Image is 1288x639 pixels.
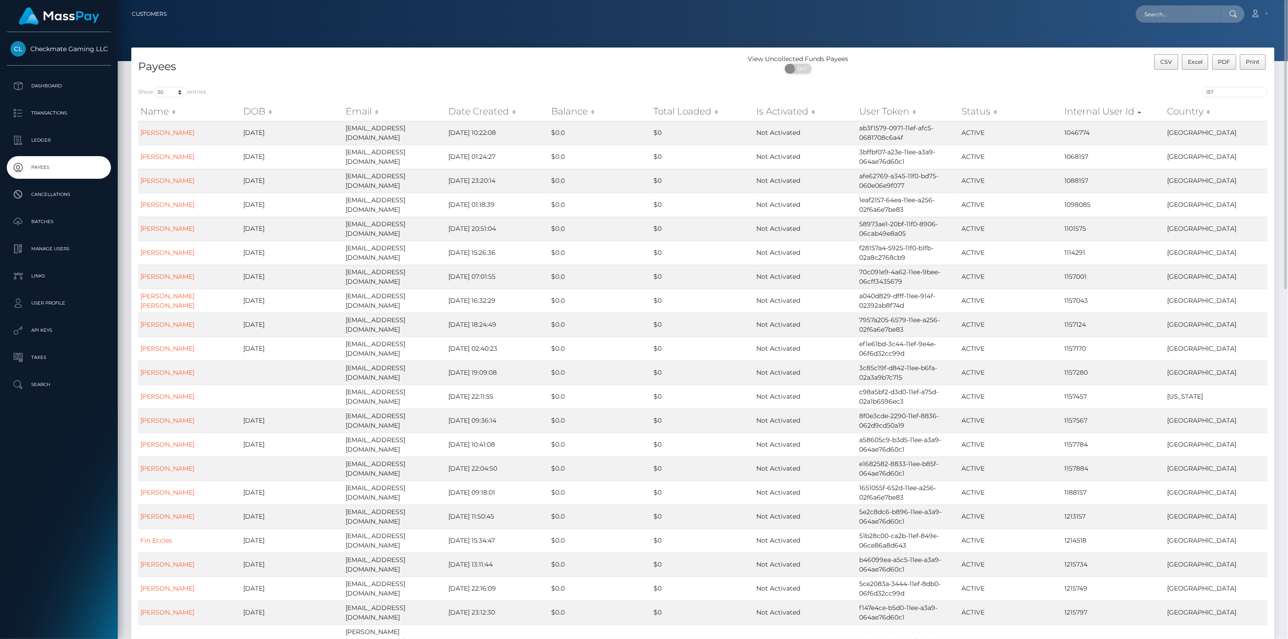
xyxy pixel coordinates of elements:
[652,289,755,313] td: $0
[446,313,549,337] td: [DATE] 18:24:49
[343,145,446,169] td: [EMAIL_ADDRESS][DOMAIN_NAME]
[140,584,194,592] a: [PERSON_NAME]
[7,156,111,179] a: Payees
[652,577,755,601] td: $0
[754,193,857,217] td: Not Activated
[1165,577,1268,601] td: [GEOGRAPHIC_DATA]
[138,87,206,97] label: Show entries
[241,102,344,120] th: DOB: activate to sort column ascending
[857,553,960,577] td: b46099ea-a5c5-11ee-a3a9-064ae76d60c1
[549,481,652,505] td: $0.0
[446,409,549,433] td: [DATE] 09:36:14
[857,289,960,313] td: a040d829-dfff-11ee-914f-02392ab8f74d
[241,481,344,505] td: [DATE]
[857,361,960,385] td: 3c85c19f-d842-11ee-b6fa-02a3a9b7c715
[1165,102,1268,120] th: Country: activate to sort column ascending
[1062,505,1165,529] td: 1213157
[754,241,857,265] td: Not Activated
[343,265,446,289] td: [EMAIL_ADDRESS][DOMAIN_NAME]
[754,121,857,145] td: Not Activated
[652,121,755,145] td: $0
[754,577,857,601] td: Not Activated
[960,313,1062,337] td: ACTIVE
[1165,193,1268,217] td: [GEOGRAPHIC_DATA]
[1188,58,1202,65] span: Excel
[446,217,549,241] td: [DATE] 20:51:04
[652,481,755,505] td: $0
[7,292,111,315] a: User Profile
[1202,87,1268,97] input: Search transactions
[1062,102,1165,120] th: Internal User Id: activate to sort column descending
[754,601,857,625] td: Not Activated
[241,577,344,601] td: [DATE]
[1165,145,1268,169] td: [GEOGRAPHIC_DATA]
[652,601,755,625] td: $0
[10,41,26,57] img: Checkmate Gaming LLC
[1165,409,1268,433] td: [GEOGRAPHIC_DATA]
[652,313,755,337] td: $0
[343,193,446,217] td: [EMAIL_ADDRESS][DOMAIN_NAME]
[1062,337,1165,361] td: 1157170
[10,324,107,337] p: API Keys
[652,409,755,433] td: $0
[1165,457,1268,481] td: [GEOGRAPHIC_DATA]
[549,337,652,361] td: $0.0
[241,409,344,433] td: [DATE]
[1160,58,1172,65] span: CSV
[10,242,107,256] p: Manage Users
[343,433,446,457] td: [EMAIL_ADDRESS][DOMAIN_NAME]
[446,145,549,169] td: [DATE] 01:24:27
[140,153,194,161] a: [PERSON_NAME]
[1165,361,1268,385] td: [GEOGRAPHIC_DATA]
[549,577,652,601] td: $0.0
[241,289,344,313] td: [DATE]
[857,505,960,529] td: 5e2c8dc6-b896-11ee-a3a9-064ae76d60c1
[140,224,194,233] a: [PERSON_NAME]
[1165,433,1268,457] td: [GEOGRAPHIC_DATA]
[446,601,549,625] td: [DATE] 23:12:30
[10,215,107,229] p: Batches
[343,121,446,145] td: [EMAIL_ADDRESS][DOMAIN_NAME]
[140,440,194,448] a: [PERSON_NAME]
[1062,169,1165,193] td: 1088157
[857,102,960,120] th: User Token: activate to sort column ascending
[1165,385,1268,409] td: [US_STATE]
[1062,577,1165,601] td: 1215749
[10,161,107,174] p: Payees
[1165,553,1268,577] td: [GEOGRAPHIC_DATA]
[754,337,857,361] td: Not Activated
[549,313,652,337] td: $0.0
[652,337,755,361] td: $0
[857,337,960,361] td: ef1e61bd-3c44-11ef-9e4e-06f6d32cc99d
[7,183,111,206] a: Cancellations
[1062,241,1165,265] td: 1114291
[857,457,960,481] td: e1682582-8833-11ee-b85f-064ae76d60c1
[343,409,446,433] td: [EMAIL_ADDRESS][DOMAIN_NAME]
[1062,145,1165,169] td: 1068157
[343,241,446,265] td: [EMAIL_ADDRESS][DOMAIN_NAME]
[549,169,652,193] td: $0.0
[446,193,549,217] td: [DATE] 01:18:39
[1240,54,1266,70] button: Print
[138,102,241,120] th: Name: activate to sort column ascending
[140,560,194,568] a: [PERSON_NAME]
[960,529,1062,553] td: ACTIVE
[754,505,857,529] td: Not Activated
[10,351,107,364] p: Taxes
[754,385,857,409] td: Not Activated
[343,361,446,385] td: [EMAIL_ADDRESS][DOMAIN_NAME]
[446,457,549,481] td: [DATE] 22:04:50
[857,385,960,409] td: c98a5bf2-d3d0-11ef-a75d-02a1b6596ec3
[960,385,1062,409] td: ACTIVE
[446,289,549,313] td: [DATE] 16:32:29
[652,529,755,553] td: $0
[1062,409,1165,433] td: 1157567
[754,409,857,433] td: Not Activated
[446,553,549,577] td: [DATE] 13:11:44
[857,529,960,553] td: 51b28c00-ca2b-11ef-849e-06ce86a8d643
[446,361,549,385] td: [DATE] 19:09:08
[652,505,755,529] td: $0
[241,601,344,625] td: [DATE]
[446,385,549,409] td: [DATE] 22:11:55
[140,512,194,520] a: [PERSON_NAME]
